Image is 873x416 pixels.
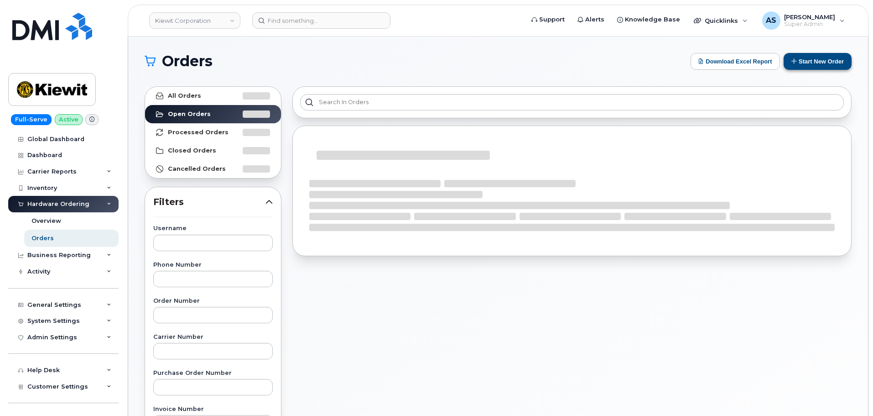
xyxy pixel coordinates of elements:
a: Cancelled Orders [145,160,281,178]
label: Carrier Number [153,334,273,340]
button: Start New Order [784,53,852,70]
a: Closed Orders [145,142,281,160]
strong: All Orders [168,92,201,100]
label: Invoice Number [153,406,273,412]
span: Orders [162,54,213,68]
a: Open Orders [145,105,281,123]
strong: Closed Orders [168,147,216,154]
strong: Open Orders [168,111,211,118]
input: Search in orders [300,94,844,111]
a: All Orders [145,87,281,105]
iframe: Messenger Launcher [833,376,866,409]
label: Username [153,226,273,232]
strong: Processed Orders [168,129,229,136]
button: Download Excel Report [691,53,780,70]
label: Order Number [153,298,273,304]
label: Phone Number [153,262,273,268]
a: Processed Orders [145,123,281,142]
span: Filters [153,195,265,209]
label: Purchase Order Number [153,370,273,376]
strong: Cancelled Orders [168,165,226,173]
